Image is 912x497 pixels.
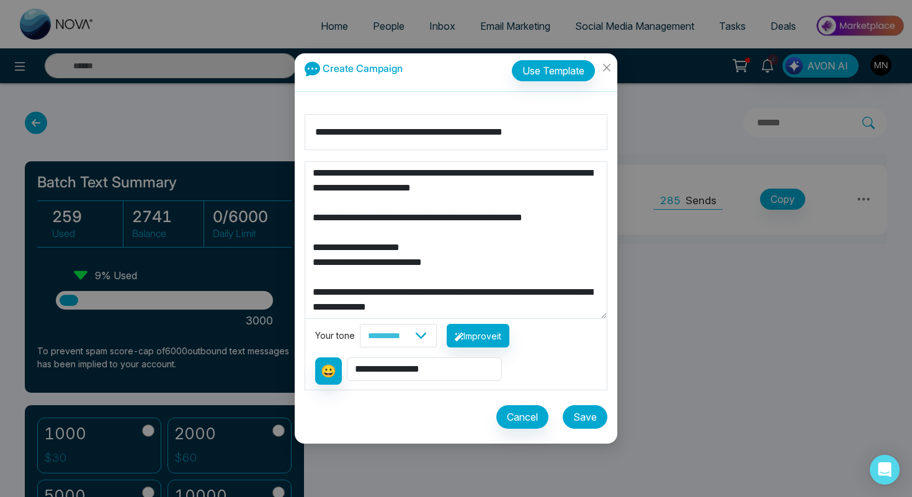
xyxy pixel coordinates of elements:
button: Use Template [512,60,595,81]
button: Cancel [496,405,548,429]
button: Close [596,53,617,87]
button: Improveit [447,324,509,347]
a: Use Template [512,54,607,81]
button: Save [563,405,607,429]
div: Your tone [315,329,360,343]
div: Open Intercom Messenger [870,455,900,485]
span: Create Campaign [323,62,403,74]
span: close [602,63,612,73]
button: 😀 [315,357,342,385]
